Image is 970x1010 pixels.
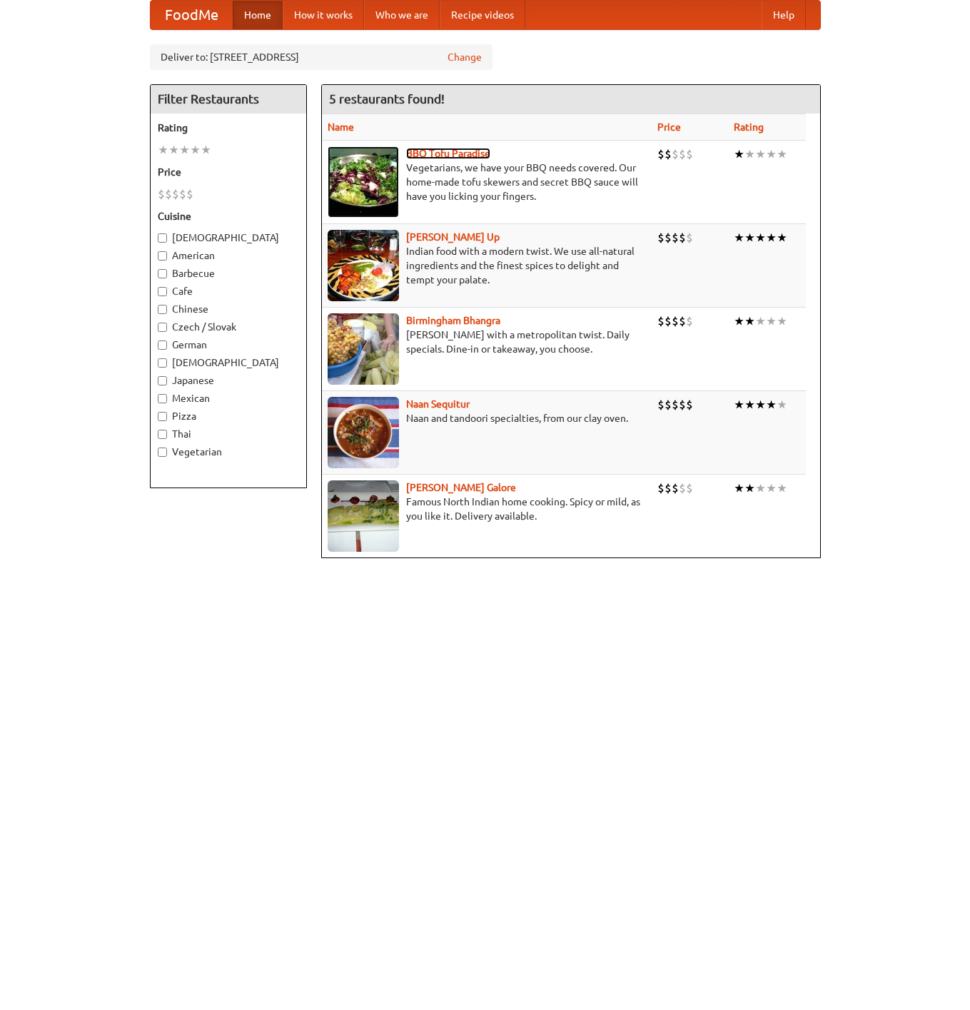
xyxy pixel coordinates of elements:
[158,248,299,263] label: American
[686,480,693,496] li: $
[744,480,755,496] li: ★
[328,480,399,552] img: currygalore.jpg
[151,85,306,113] h4: Filter Restaurants
[665,480,672,496] li: $
[766,313,777,329] li: ★
[406,398,470,410] a: Naan Sequitur
[158,448,167,457] input: Vegetarian
[150,44,492,70] div: Deliver to: [STREET_ADDRESS]
[151,1,233,29] a: FoodMe
[172,186,179,202] li: $
[406,315,500,326] a: Birmingham Bhangra
[406,148,490,159] a: BBQ Tofu Paradise
[158,427,299,441] label: Thai
[179,186,186,202] li: $
[158,409,299,423] label: Pizza
[686,313,693,329] li: $
[158,287,167,296] input: Cafe
[283,1,364,29] a: How it works
[777,397,787,413] li: ★
[766,397,777,413] li: ★
[158,165,299,179] h5: Price
[734,313,744,329] li: ★
[406,482,516,493] a: [PERSON_NAME] Galore
[179,142,190,158] li: ★
[158,231,299,245] label: [DEMOGRAPHIC_DATA]
[158,284,299,298] label: Cafe
[657,146,665,162] li: $
[777,146,787,162] li: ★
[734,397,744,413] li: ★
[448,50,482,64] a: Change
[672,313,679,329] li: $
[186,186,193,202] li: $
[665,313,672,329] li: $
[158,376,167,385] input: Japanese
[158,430,167,439] input: Thai
[734,146,744,162] li: ★
[328,146,399,218] img: tofuparadise.jpg
[679,230,686,246] li: $
[158,338,299,352] label: German
[672,397,679,413] li: $
[755,313,766,329] li: ★
[158,305,167,314] input: Chinese
[672,230,679,246] li: $
[328,495,647,523] p: Famous North Indian home cooking. Spicy or mild, as you like it. Delivery available.
[665,230,672,246] li: $
[158,340,167,350] input: German
[686,397,693,413] li: $
[766,146,777,162] li: ★
[777,480,787,496] li: ★
[657,397,665,413] li: $
[672,146,679,162] li: $
[328,313,399,385] img: bhangra.jpg
[766,480,777,496] li: ★
[329,92,445,106] ng-pluralize: 5 restaurants found!
[328,161,647,203] p: Vegetarians, we have your BBQ needs covered. Our home-made tofu skewers and secret BBQ sauce will...
[440,1,525,29] a: Recipe videos
[657,313,665,329] li: $
[364,1,440,29] a: Who we are
[158,266,299,281] label: Barbecue
[233,1,283,29] a: Home
[657,480,665,496] li: $
[158,320,299,334] label: Czech / Slovak
[158,373,299,388] label: Japanese
[686,230,693,246] li: $
[406,231,500,243] a: [PERSON_NAME] Up
[755,480,766,496] li: ★
[158,302,299,316] label: Chinese
[165,186,172,202] li: $
[158,209,299,223] h5: Cuisine
[158,358,167,368] input: [DEMOGRAPHIC_DATA]
[755,146,766,162] li: ★
[679,146,686,162] li: $
[158,445,299,459] label: Vegetarian
[328,328,647,356] p: [PERSON_NAME] with a metropolitan twist. Daily specials. Dine-in or takeaway, you choose.
[762,1,806,29] a: Help
[665,146,672,162] li: $
[158,251,167,261] input: American
[672,480,679,496] li: $
[158,355,299,370] label: [DEMOGRAPHIC_DATA]
[328,397,399,468] img: naansequitur.jpg
[328,411,647,425] p: Naan and tandoori specialties, from our clay oven.
[328,244,647,287] p: Indian food with a modern twist. We use all-natural ingredients and the finest spices to delight ...
[744,313,755,329] li: ★
[158,233,167,243] input: [DEMOGRAPHIC_DATA]
[755,397,766,413] li: ★
[744,397,755,413] li: ★
[744,146,755,162] li: ★
[686,146,693,162] li: $
[657,121,681,133] a: Price
[201,142,211,158] li: ★
[665,397,672,413] li: $
[158,121,299,135] h5: Rating
[328,121,354,133] a: Name
[734,230,744,246] li: ★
